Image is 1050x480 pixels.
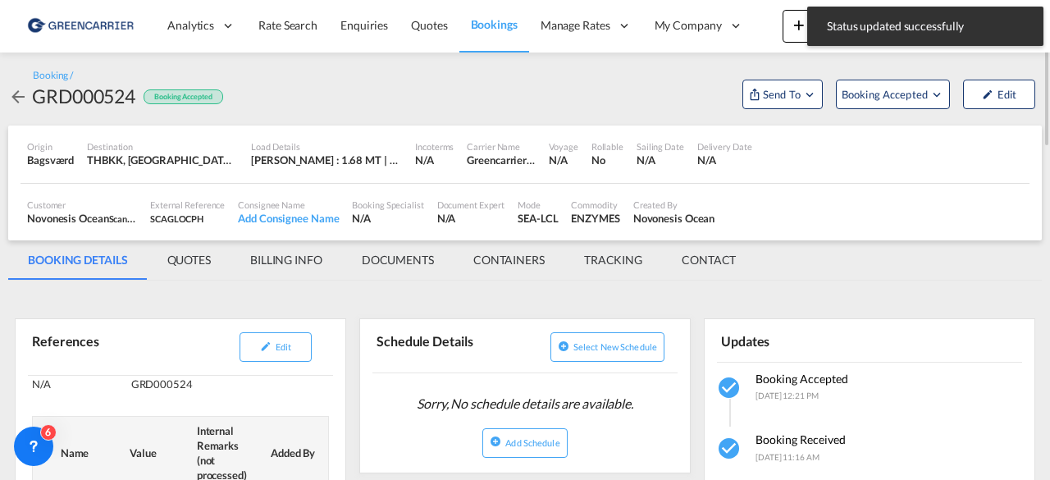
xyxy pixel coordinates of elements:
span: Manage Rates [541,17,610,34]
div: THBKK, Bangkok, Thailand, South East Asia, Asia Pacific [87,153,238,167]
md-tab-item: TRACKING [564,240,662,280]
div: Carrier Name [467,140,536,153]
div: Sailing Date [637,140,684,153]
md-tab-item: DOCUMENTS [342,240,454,280]
span: Booking Accepted [756,372,848,386]
div: N/A [437,211,505,226]
div: N/A [637,153,684,167]
span: My Company [655,17,722,34]
div: Document Expert [437,199,505,211]
div: [PERSON_NAME] : 1.68 MT | Volumetric Wt : 6.05 CBM | Chargeable Wt : 6.05 W/M [251,153,402,167]
div: N/A [415,153,434,167]
md-tab-item: CONTAINERS [454,240,564,280]
span: Bookings [471,17,518,31]
md-tab-item: CONTACT [662,240,756,280]
md-tab-item: QUOTES [148,240,231,280]
div: Novonesis Ocean [633,211,715,226]
div: Rollable [591,140,623,153]
div: N/A [352,211,423,226]
div: Destination [87,140,238,153]
span: Status updated successfully [822,18,1029,34]
div: Incoterms [415,140,454,153]
button: icon-plus-circleSelect new schedule [550,332,664,362]
md-tab-item: BOOKING DETAILS [8,240,148,280]
div: Updates [717,326,866,354]
div: GRD000524 [131,377,226,391]
div: Booking Specialist [352,199,423,211]
span: Quotes [411,18,447,32]
div: N/A [32,377,127,391]
button: icon-plus 400-fgNewicon-chevron-down [783,10,857,43]
span: Booking Received [756,432,846,446]
img: b0b18ec08afe11efb1d4932555f5f09d.png [25,7,135,44]
div: Mode [518,199,558,211]
div: ENZYMES [571,211,619,226]
button: icon-pencilEdit [963,80,1035,109]
button: icon-plus-circleAdd Schedule [482,428,567,458]
span: SCAGLOCPH [150,213,203,224]
span: Rate Search [258,18,317,32]
md-icon: icon-checkbox-marked-circle [717,375,743,401]
span: Sorry, No schedule details are available. [410,388,640,419]
div: Load Details [251,140,402,153]
span: Add Schedule [505,437,559,448]
md-icon: icon-plus-circle [490,436,501,447]
span: Analytics [167,17,214,34]
div: Novonesis Ocean [27,211,137,226]
div: Add Consignee Name [238,211,339,226]
md-icon: icon-pencil [260,341,272,352]
div: Customer [27,199,137,211]
div: Voyage [549,140,577,153]
md-tab-item: BILLING INFO [231,240,342,280]
div: No [591,153,623,167]
div: Bagsværd [27,153,74,167]
span: Enquiries [340,18,388,32]
button: Open demo menu [742,80,823,109]
span: [DATE] 11:16 AM [756,452,819,462]
button: icon-pencilEdit [240,332,312,362]
md-icon: icon-checkbox-marked-circle [717,436,743,462]
div: GRD000524 [32,83,135,109]
md-icon: icon-plus-circle [558,341,569,352]
div: Consignee Name [238,199,339,211]
md-pagination-wrapper: Use the left and right arrow keys to navigate between tabs [8,240,756,280]
span: Scan Global Logistics A/S [109,212,208,225]
span: Edit [276,341,291,352]
span: Select new schedule [573,341,657,352]
div: Booking / [33,69,73,83]
div: Booking Accepted [144,89,222,105]
div: N/A [697,153,752,167]
div: icon-arrow-left [8,83,32,109]
md-icon: icon-pencil [982,89,993,100]
div: N/A [549,153,577,167]
div: Commodity [571,199,619,211]
div: Delivery Date [697,140,752,153]
div: SEA-LCL [518,211,558,226]
div: Origin [27,140,74,153]
span: [DATE] 12:21 PM [756,391,819,400]
div: Greencarrier Consolidators [467,153,536,167]
span: Booking Accepted [842,86,929,103]
div: Schedule Details [372,326,522,366]
md-icon: icon-arrow-left [8,87,28,107]
md-icon: icon-plus 400-fg [789,15,809,34]
span: Send To [761,86,802,103]
div: External Reference [150,199,225,211]
span: New [789,18,851,31]
div: Created By [633,199,715,211]
body: Editor, editor18 [16,16,287,34]
div: References [28,326,177,368]
button: Open demo menu [836,80,950,109]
